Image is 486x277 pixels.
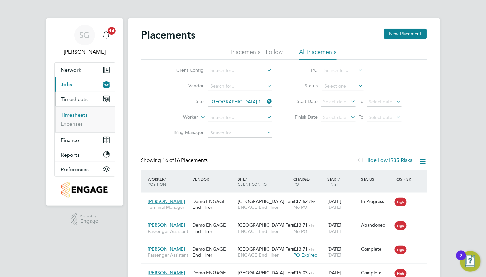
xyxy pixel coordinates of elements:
[294,270,308,276] span: £15.03
[327,176,340,187] span: / Finish
[191,219,236,237] div: Demo ENGAGE End Hirer
[322,66,364,75] input: Search for...
[55,147,115,162] button: Reports
[148,222,185,228] span: [PERSON_NAME]
[323,114,347,120] span: Select date
[146,173,191,190] div: Worker
[208,113,272,122] input: Search for...
[161,114,198,120] label: Worker
[141,157,209,164] div: Showing
[163,157,174,164] span: 16 of
[146,195,427,200] a: [PERSON_NAME]Terminal ManagerDemo ENGAGE End Hirer[GEOGRAPHIC_DATA] Term…ENGAGE End Hirer£17.62 /...
[238,252,291,258] span: ENGAGE End Hirer
[141,29,196,42] h2: Placements
[309,247,315,252] span: / hr
[369,99,393,105] span: Select date
[309,271,315,275] span: / hr
[61,182,108,198] img: engagetech2-logo-retina.png
[208,82,272,91] input: Search for...
[148,246,185,252] span: [PERSON_NAME]
[191,243,236,261] div: Demo ENGAGE End Hirer
[146,219,427,224] a: [PERSON_NAME]Passenger AssistantDemo ENGAGE End Hirer[GEOGRAPHIC_DATA] Term…ENGAGE End Hirer£13.7...
[61,166,89,172] span: Preferences
[167,130,204,135] label: Hiring Manager
[238,204,291,210] span: ENGAGE End Hirer
[294,222,308,228] span: £13.71
[294,204,308,210] span: No PO
[395,221,407,230] span: High
[80,213,98,219] span: Powered by
[358,157,413,164] label: Hide Low IR35 Risks
[361,246,392,252] div: Complete
[326,195,359,213] div: [DATE]
[61,152,80,158] span: Reports
[55,133,115,147] button: Finance
[326,173,359,190] div: Start
[167,67,204,73] label: Client Config
[191,173,236,185] div: Vendor
[327,204,341,210] span: [DATE]
[289,114,318,120] label: Finish Date
[146,243,427,248] a: [PERSON_NAME]Passenger AssistantDemo ENGAGE End Hirer[GEOGRAPHIC_DATA] Term…ENGAGE End Hirer£13.7...
[238,270,300,276] span: [GEOGRAPHIC_DATA] Term…
[309,223,315,228] span: / hr
[148,204,190,210] span: Terminal Manager
[361,198,392,204] div: In Progress
[61,112,88,118] a: Timesheets
[294,246,308,252] span: £13.71
[148,270,185,276] span: [PERSON_NAME]
[289,67,318,73] label: PO
[55,77,115,92] button: Jobs
[80,219,98,224] span: Engage
[208,97,272,107] input: Search for...
[393,173,416,185] div: IR35 Risk
[327,252,341,258] span: [DATE]
[238,228,291,234] span: ENGAGE End Hirer
[289,83,318,89] label: Status
[460,256,463,264] div: 2
[236,173,292,190] div: Site
[294,228,308,234] span: No PO
[54,48,115,56] span: Sophia Goodwin
[309,199,315,204] span: / hr
[460,251,481,272] button: Open Resource Center, 2 new notifications
[395,198,407,206] span: High
[238,222,300,228] span: [GEOGRAPHIC_DATA] Term…
[292,173,326,190] div: Charge
[61,96,88,102] span: Timesheets
[54,25,115,56] a: SG[PERSON_NAME]
[294,252,318,258] span: PO Expired
[61,121,83,127] a: Expenses
[322,82,364,91] input: Select one
[369,114,393,120] span: Select date
[163,157,208,164] span: 16 Placements
[46,18,123,206] nav: Main navigation
[55,106,115,132] div: Timesheets
[148,252,190,258] span: Passenger Assistant
[208,129,272,138] input: Search for...
[100,25,113,45] a: 14
[108,27,116,35] span: 14
[357,97,366,106] span: To
[231,48,283,60] li: Placements I Follow
[55,162,115,176] button: Preferences
[54,182,115,198] a: Go to home page
[191,195,236,213] div: Demo ENGAGE End Hirer
[395,246,407,254] span: High
[238,246,300,252] span: [GEOGRAPHIC_DATA] Term…
[80,31,90,39] span: SG
[146,266,427,272] a: [PERSON_NAME]Aircraft FuelerDemo ENGAGE Agency[GEOGRAPHIC_DATA] Term…ENGAGE End Hirer£15.03 / hrP...
[148,228,190,234] span: Passenger Assistant
[384,29,427,39] button: New Placement
[294,176,311,187] span: / PO
[238,176,267,187] span: / Client Config
[357,113,366,121] span: To
[61,82,72,88] span: Jobs
[294,198,308,204] span: £17.62
[289,98,318,104] label: Start Date
[148,198,185,204] span: [PERSON_NAME]
[167,98,204,104] label: Site
[326,219,359,237] div: [DATE]
[326,243,359,261] div: [DATE]
[71,213,98,226] a: Powered byEngage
